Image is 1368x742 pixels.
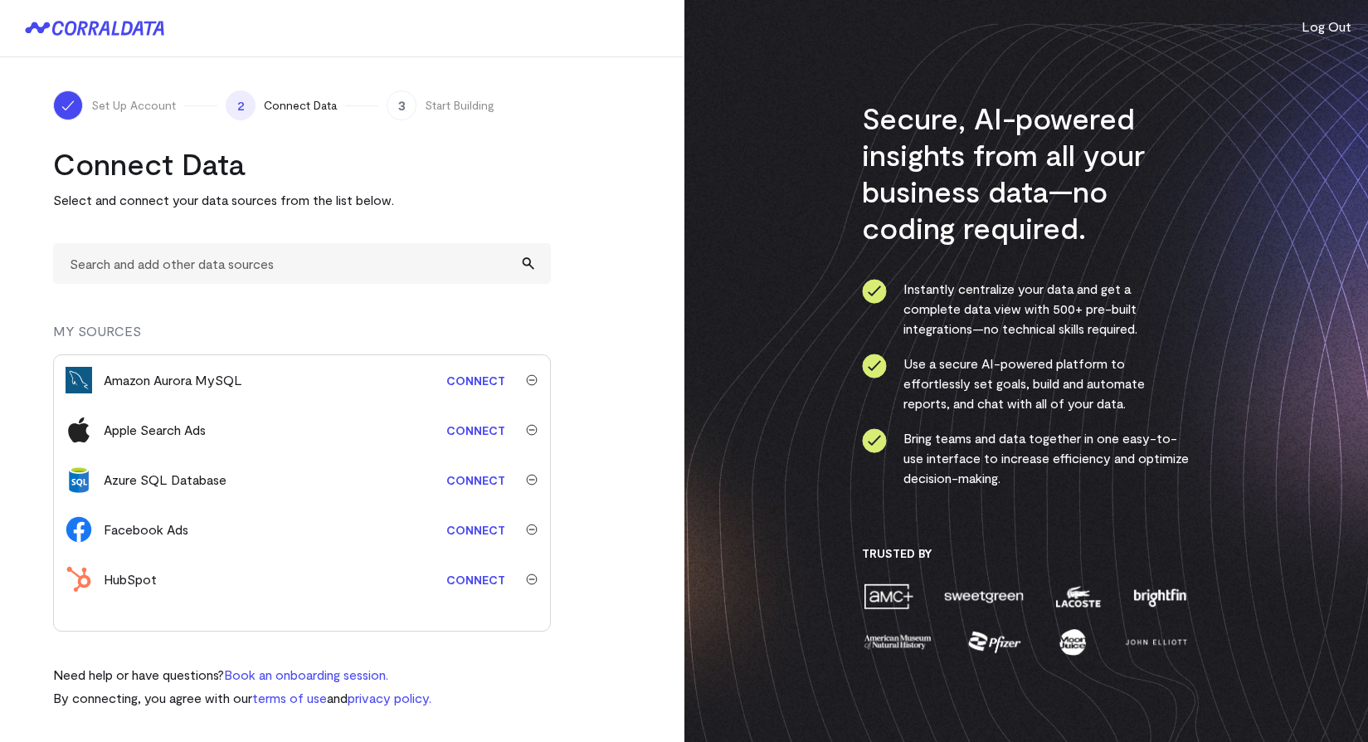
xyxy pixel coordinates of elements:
[438,415,514,446] a: Connect
[862,279,1190,339] li: Instantly centralize your data and get a complete data view with 500+ pre-built integrations—no t...
[60,97,76,114] img: ico-check-white-5ff98cb1.svg
[862,428,887,453] img: ico-check-circle-4b19435c.svg
[104,370,242,390] div: Amazon Aurora MySQL
[1122,627,1190,657] img: john-elliott-25751c40.png
[104,470,226,490] div: Azure SQL Database
[1302,17,1351,37] button: Log Out
[91,97,176,114] span: Set Up Account
[104,520,188,539] div: Facebook Ads
[438,465,514,495] a: Connect
[66,417,92,443] img: apple_search_ads-e7054a37.svg
[862,279,887,304] img: ico-check-circle-4b19435c.svg
[1056,627,1089,657] img: moon-juice-c312e729.png
[53,190,551,210] p: Select and connect your data sources from the list below.
[438,515,514,545] a: Connect
[53,145,551,182] h2: Connect Data
[264,97,337,114] span: Connect Data
[862,354,1190,413] li: Use a secure AI-powered platform to effortlessly set goals, build and automate reports, and chat ...
[1130,582,1190,611] img: brightfin-a251e171.png
[387,90,416,120] span: 3
[53,321,551,354] div: MY SOURCES
[226,90,256,120] span: 2
[862,627,933,657] img: amnh-5afada46.png
[526,574,538,585] img: trash-40e54a27.svg
[526,374,538,386] img: trash-40e54a27.svg
[942,582,1025,611] img: sweetgreen-1d1fb32c.png
[224,666,388,682] a: Book an onboarding session.
[526,524,538,535] img: trash-40e54a27.svg
[862,100,1190,246] h3: Secure, AI-powered insights from all your business data—no coding required.
[438,564,514,595] a: Connect
[53,688,431,708] p: By connecting, you agree with our and
[862,428,1190,488] li: Bring teams and data together in one easy-to-use interface to increase efficiency and optimize de...
[966,627,1024,657] img: pfizer-e137f5fc.png
[862,546,1190,561] h3: Trusted By
[66,516,92,543] img: facebook_ads-56946ca1.svg
[53,665,431,685] p: Need help or have questions?
[66,566,92,593] img: hubspot-c1e9301f.svg
[104,420,206,440] div: Apple Search Ads
[53,243,551,284] input: Search and add other data sources
[1054,582,1103,611] img: lacoste-7a6b0538.png
[862,354,887,378] img: ico-check-circle-4b19435c.svg
[438,365,514,396] a: Connect
[526,474,538,486] img: trash-40e54a27.svg
[66,367,92,393] img: aurora-4abe3543.png
[425,97,494,114] span: Start Building
[526,424,538,436] img: trash-40e54a27.svg
[104,569,157,589] div: HubSpot
[252,690,327,705] a: terms of use
[66,466,92,493] img: azure_sql_db-ac709f53.png
[862,582,915,611] img: amc-0b11a8f1.png
[348,690,431,705] a: privacy policy.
